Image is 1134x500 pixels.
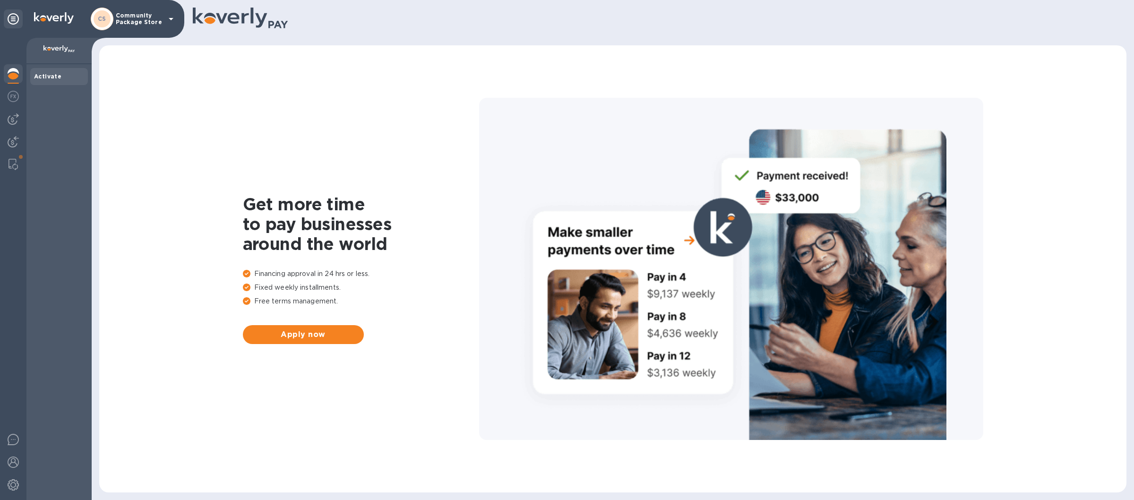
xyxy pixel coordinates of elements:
[243,283,479,293] p: Fixed weekly installments.
[250,329,356,340] span: Apply now
[4,9,23,28] div: Unpin categories
[243,194,479,254] h1: Get more time to pay businesses around the world
[34,73,61,80] b: Activate
[243,269,479,279] p: Financing approval in 24 hrs or less.
[243,325,364,344] button: Apply now
[98,15,106,22] b: CS
[34,12,74,24] img: Logo
[8,91,19,102] img: Foreign exchange
[243,296,479,306] p: Free terms management.
[116,12,163,26] p: Community Package Store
